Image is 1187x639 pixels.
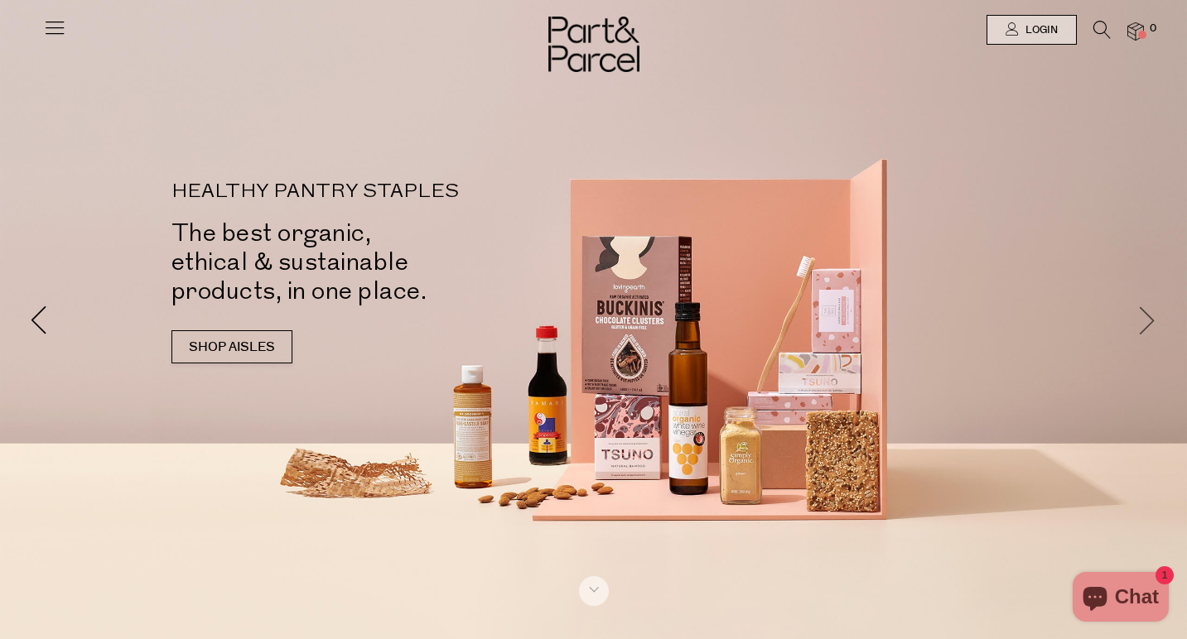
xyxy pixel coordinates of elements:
[171,219,619,305] h2: The best organic, ethical & sustainable products, in one place.
[1068,572,1174,626] inbox-online-store-chat: Shopify online store chat
[1146,22,1160,36] span: 0
[1021,23,1058,37] span: Login
[987,15,1077,45] a: Login
[171,182,619,202] p: HEALTHY PANTRY STAPLES
[1127,22,1144,40] a: 0
[171,330,292,363] a: SHOP AISLES
[548,17,639,72] img: Part&Parcel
